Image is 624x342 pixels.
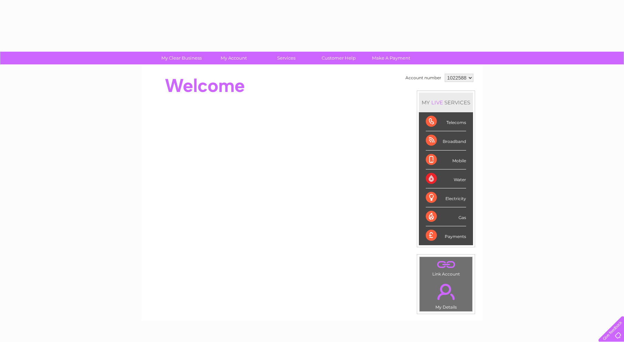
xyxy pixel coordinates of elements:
[363,52,420,64] a: Make A Payment
[419,278,473,312] td: My Details
[426,112,466,131] div: Telecoms
[153,52,210,64] a: My Clear Business
[310,52,367,64] a: Customer Help
[258,52,315,64] a: Services
[430,99,444,106] div: LIVE
[419,93,473,112] div: MY SERVICES
[426,226,466,245] div: Payments
[426,151,466,169] div: Mobile
[426,188,466,207] div: Electricity
[421,259,471,271] a: .
[205,52,262,64] a: My Account
[419,257,473,278] td: Link Account
[426,207,466,226] div: Gas
[404,72,443,84] td: Account number
[426,169,466,188] div: Water
[426,131,466,150] div: Broadband
[421,280,471,304] a: .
